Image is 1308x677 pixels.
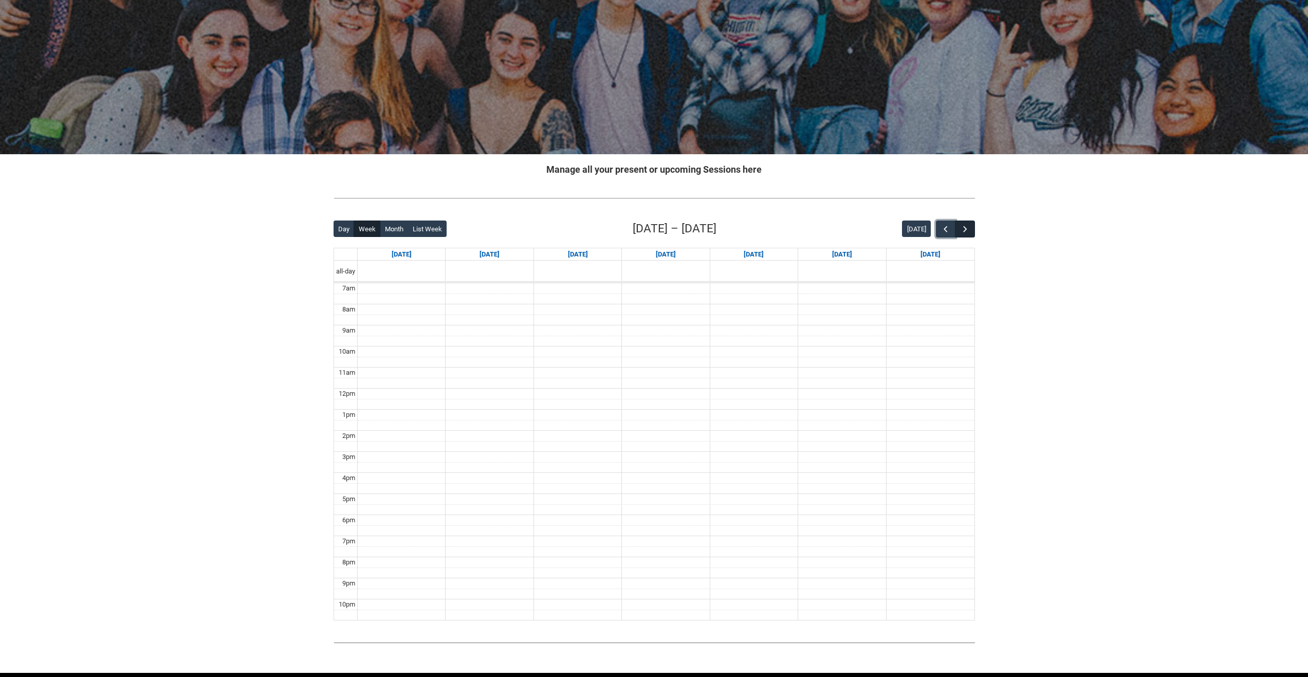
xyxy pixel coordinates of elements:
[566,248,590,261] a: Go to September 2, 2025
[340,473,357,483] div: 4pm
[340,494,357,504] div: 5pm
[742,248,766,261] a: Go to September 4, 2025
[340,578,357,589] div: 9pm
[337,389,357,399] div: 12pm
[830,248,854,261] a: Go to September 5, 2025
[340,283,357,294] div: 7am
[477,248,502,261] a: Go to September 1, 2025
[340,410,357,420] div: 1pm
[380,221,408,237] button: Month
[334,221,355,237] button: Day
[936,221,955,237] button: Previous Week
[918,248,943,261] a: Go to September 6, 2025
[408,221,447,237] button: List Week
[340,557,357,568] div: 8pm
[334,266,357,277] span: all-day
[340,452,357,462] div: 3pm
[337,368,357,378] div: 11am
[340,304,357,315] div: 8am
[340,515,357,525] div: 6pm
[340,431,357,441] div: 2pm
[955,221,974,237] button: Next Week
[334,162,975,176] h2: Manage all your present or upcoming Sessions here
[337,599,357,610] div: 10pm
[340,536,357,546] div: 7pm
[654,248,678,261] a: Go to September 3, 2025
[902,221,931,237] button: [DATE]
[340,325,357,336] div: 9am
[633,220,716,237] h2: [DATE] – [DATE]
[354,221,380,237] button: Week
[334,193,975,204] img: REDU_GREY_LINE
[390,248,414,261] a: Go to August 31, 2025
[334,637,975,648] img: REDU_GREY_LINE
[337,346,357,357] div: 10am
